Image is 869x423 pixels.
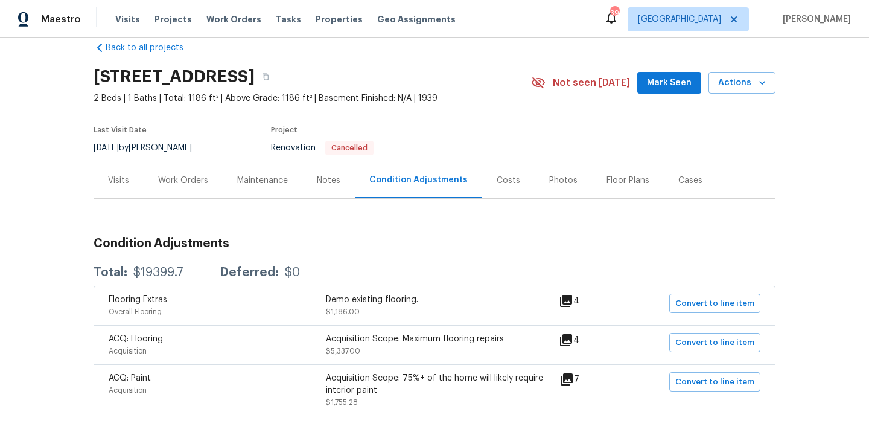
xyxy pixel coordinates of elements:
[559,333,618,347] div: 4
[94,92,531,105] span: 2 Beds | 1 Baths | Total: 1186 ft² | Above Grade: 1186 ft² | Basement Finished: N/A | 1939
[326,399,358,406] span: $1,755.28
[255,66,276,88] button: Copy Address
[669,372,760,392] button: Convert to line item
[559,294,618,308] div: 4
[553,77,630,89] span: Not seen [DATE]
[94,141,206,155] div: by [PERSON_NAME]
[326,372,543,396] div: Acquisition Scope: 75%+ of the home will likely require interior paint
[669,294,760,313] button: Convert to line item
[276,15,301,24] span: Tasks
[285,266,300,279] div: $0
[271,126,298,134] span: Project
[158,175,208,187] div: Work Orders
[108,175,129,187] div: Visits
[154,13,192,25] span: Projects
[206,13,261,25] span: Work Orders
[94,42,209,54] a: Back to all projects
[237,175,288,187] div: Maintenance
[94,126,147,134] span: Last Visit Date
[220,266,279,279] div: Deferred:
[317,175,340,187] div: Notes
[94,237,775,250] h3: Condition Adjustments
[377,13,456,25] span: Geo Assignments
[326,294,543,306] div: Demo existing flooring.
[606,175,649,187] div: Floor Plans
[271,144,374,152] span: Renovation
[316,13,363,25] span: Properties
[94,71,255,83] h2: [STREET_ADDRESS]
[109,347,147,355] span: Acquisition
[109,374,151,383] span: ACQ: Paint
[678,175,702,187] div: Cases
[369,174,468,186] div: Condition Adjustments
[610,7,619,19] div: 39
[109,295,167,304] span: Flooring Extras
[326,333,543,345] div: Acquisition Scope: Maximum flooring repairs
[109,308,162,315] span: Overall Flooring
[326,308,360,315] span: $1,186.00
[109,335,163,343] span: ACQ: Flooring
[41,13,81,25] span: Maestro
[708,72,775,94] button: Actions
[669,333,760,352] button: Convert to line item
[638,13,721,25] span: [GEOGRAPHIC_DATA]
[675,297,754,311] span: Convert to line item
[326,144,372,152] span: Cancelled
[94,144,119,152] span: [DATE]
[109,387,147,394] span: Acquisition
[675,336,754,350] span: Convert to line item
[647,76,692,91] span: Mark Seen
[675,375,754,389] span: Convert to line item
[133,266,183,279] div: $19399.7
[778,13,851,25] span: [PERSON_NAME]
[115,13,140,25] span: Visits
[549,175,578,187] div: Photos
[718,76,766,91] span: Actions
[637,72,701,94] button: Mark Seen
[94,266,127,279] div: Total:
[559,372,618,387] div: 7
[497,175,520,187] div: Costs
[326,347,360,355] span: $5,337.00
